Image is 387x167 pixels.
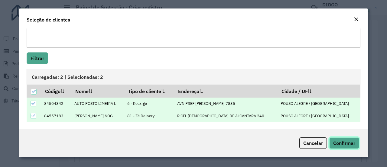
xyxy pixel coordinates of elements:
td: POUSO ALEGRE / [GEOGRAPHIC_DATA] [278,110,360,122]
td: POUSO ALEGRE / [GEOGRAPHIC_DATA] [278,98,360,110]
td: 84557183 [41,110,71,122]
button: Filtrar [27,52,48,64]
td: AUTO POSTO LIMEIRA L [71,98,124,110]
em: Fechar [354,17,359,22]
td: 84504342 [41,98,71,110]
button: Confirmar [329,137,359,149]
th: Código [41,85,71,97]
td: R CEL [DEMOGRAPHIC_DATA] DE ALCANTARA 240 [174,110,277,122]
th: Cidade / UF [278,85,360,97]
th: Endereço [174,85,277,97]
td: 81 - Zé Delivery [124,110,174,122]
td: 6 - Recarga [124,98,174,110]
span: Confirmar [333,140,355,146]
td: [PERSON_NAME] NOG [71,110,124,122]
th: Nome [71,85,124,97]
span: Cancelar [303,140,323,146]
td: AVN PREF [PERSON_NAME] 7835 [174,98,277,110]
h4: Seleção de clientes [27,16,70,23]
button: Close [352,16,360,24]
th: Tipo de cliente [124,85,174,97]
div: Carregadas: 2 | Selecionadas: 2 [27,69,360,85]
button: Cancelar [299,137,327,149]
